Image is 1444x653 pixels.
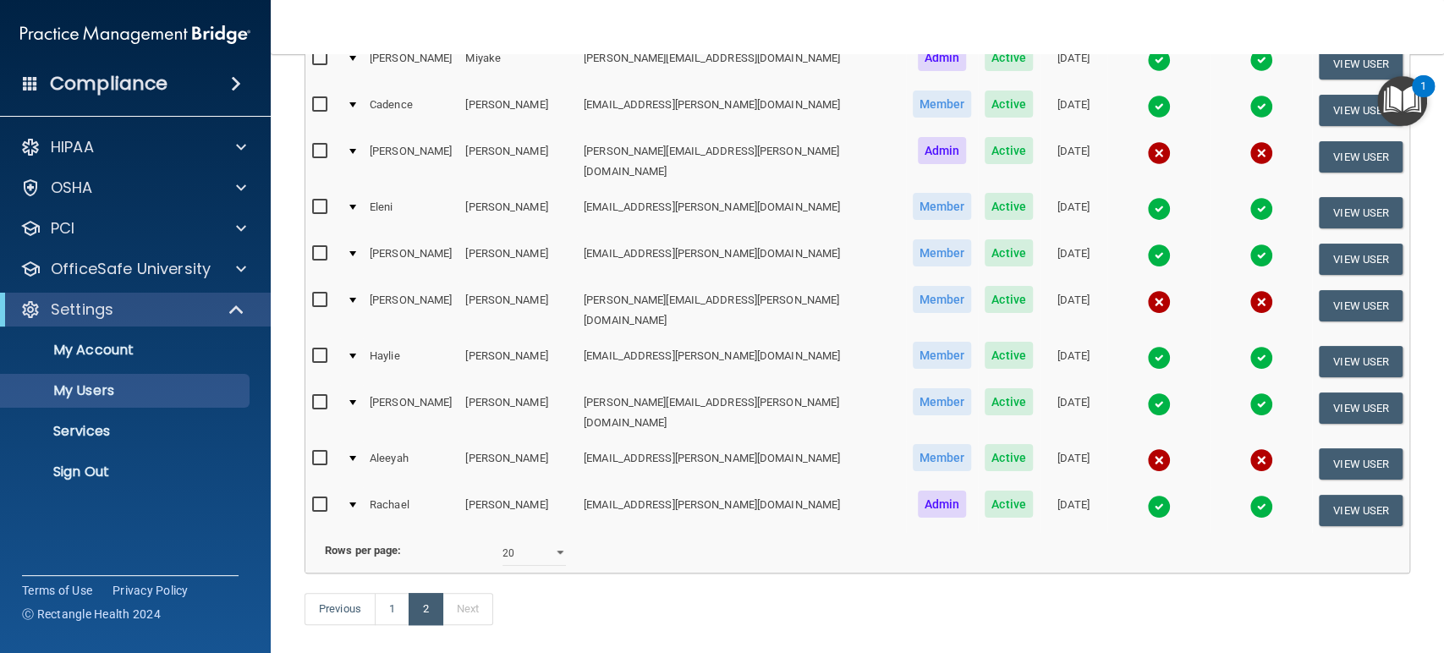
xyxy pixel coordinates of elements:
td: Aleeyah [363,441,458,487]
p: OfficeSafe University [51,259,211,279]
td: Haylie [363,338,458,385]
img: tick.e7d51cea.svg [1147,244,1171,267]
a: OSHA [20,178,246,198]
a: Terms of Use [22,582,92,599]
button: View User [1319,244,1403,275]
span: Member [913,91,972,118]
img: tick.e7d51cea.svg [1147,346,1171,370]
div: 1 [1420,86,1426,108]
span: Member [913,444,972,471]
img: tick.e7d51cea.svg [1147,392,1171,416]
button: View User [1319,48,1403,80]
td: [DATE] [1040,283,1107,338]
p: Settings [51,299,113,320]
a: OfficeSafe University [20,259,246,279]
button: View User [1319,346,1403,377]
a: Settings [20,299,245,320]
td: [PERSON_NAME] [363,134,458,189]
td: [DATE] [1040,441,1107,487]
td: [PERSON_NAME] [458,189,577,236]
a: Previous [305,593,376,625]
span: Active [985,91,1033,118]
img: tick.e7d51cea.svg [1147,95,1171,118]
span: Active [985,239,1033,266]
td: [EMAIL_ADDRESS][PERSON_NAME][DOMAIN_NAME] [577,487,906,533]
span: Admin [918,491,967,518]
a: PCI [20,218,246,239]
span: Active [985,444,1033,471]
span: Active [985,137,1033,164]
p: Services [11,423,242,440]
td: [PERSON_NAME] [363,385,458,441]
p: PCI [51,218,74,239]
img: cross.ca9f0e7f.svg [1249,290,1273,314]
span: Active [985,491,1033,518]
p: HIPAA [51,137,94,157]
td: [PERSON_NAME][EMAIL_ADDRESS][PERSON_NAME][DOMAIN_NAME] [577,283,906,338]
td: [EMAIL_ADDRESS][PERSON_NAME][DOMAIN_NAME] [577,441,906,487]
iframe: Drift Widget Chat Controller [1151,533,1424,601]
td: [DATE] [1040,236,1107,283]
td: [PERSON_NAME][EMAIL_ADDRESS][PERSON_NAME][DOMAIN_NAME] [577,385,906,441]
p: My Account [11,342,242,359]
p: My Users [11,382,242,399]
td: Miyake [458,41,577,87]
button: View User [1319,448,1403,480]
span: Admin [918,44,967,71]
td: [PERSON_NAME] [363,236,458,283]
span: Admin [918,137,967,164]
img: cross.ca9f0e7f.svg [1249,448,1273,472]
td: Rachael [363,487,458,533]
img: cross.ca9f0e7f.svg [1147,448,1171,472]
span: Active [985,44,1033,71]
span: Member [913,193,972,220]
td: Eleni [363,189,458,236]
a: 1 [375,593,409,625]
span: Member [913,342,972,369]
td: Cadence [363,87,458,134]
img: tick.e7d51cea.svg [1147,495,1171,519]
td: [PERSON_NAME] [458,134,577,189]
span: Member [913,286,972,313]
span: Ⓒ Rectangle Health 2024 [22,606,161,623]
a: Privacy Policy [113,582,189,599]
button: View User [1319,495,1403,526]
img: tick.e7d51cea.svg [1249,495,1273,519]
td: [PERSON_NAME] [458,283,577,338]
td: [EMAIL_ADDRESS][PERSON_NAME][DOMAIN_NAME] [577,236,906,283]
td: [DATE] [1040,487,1107,533]
td: [PERSON_NAME] [458,441,577,487]
img: tick.e7d51cea.svg [1249,244,1273,267]
td: [EMAIL_ADDRESS][PERSON_NAME][DOMAIN_NAME] [577,189,906,236]
img: tick.e7d51cea.svg [1147,197,1171,221]
td: [PERSON_NAME][EMAIL_ADDRESS][DOMAIN_NAME] [577,41,906,87]
td: [EMAIL_ADDRESS][PERSON_NAME][DOMAIN_NAME] [577,87,906,134]
td: [DATE] [1040,385,1107,441]
img: tick.e7d51cea.svg [1249,346,1273,370]
img: cross.ca9f0e7f.svg [1147,141,1171,165]
button: View User [1319,141,1403,173]
td: [DATE] [1040,41,1107,87]
td: [DATE] [1040,338,1107,385]
p: OSHA [51,178,93,198]
img: tick.e7d51cea.svg [1147,48,1171,72]
b: Rows per page: [325,544,401,557]
td: [PERSON_NAME] [458,487,577,533]
span: Active [985,342,1033,369]
img: tick.e7d51cea.svg [1249,392,1273,416]
button: View User [1319,95,1403,126]
td: [PERSON_NAME][EMAIL_ADDRESS][PERSON_NAME][DOMAIN_NAME] [577,134,906,189]
span: Active [985,286,1033,313]
img: tick.e7d51cea.svg [1249,197,1273,221]
span: Active [985,388,1033,415]
td: [DATE] [1040,189,1107,236]
button: View User [1319,197,1403,228]
button: View User [1319,290,1403,321]
td: [PERSON_NAME] [458,87,577,134]
p: Sign Out [11,464,242,480]
span: Member [913,388,972,415]
span: Active [985,193,1033,220]
td: [DATE] [1040,87,1107,134]
img: cross.ca9f0e7f.svg [1249,141,1273,165]
a: HIPAA [20,137,246,157]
